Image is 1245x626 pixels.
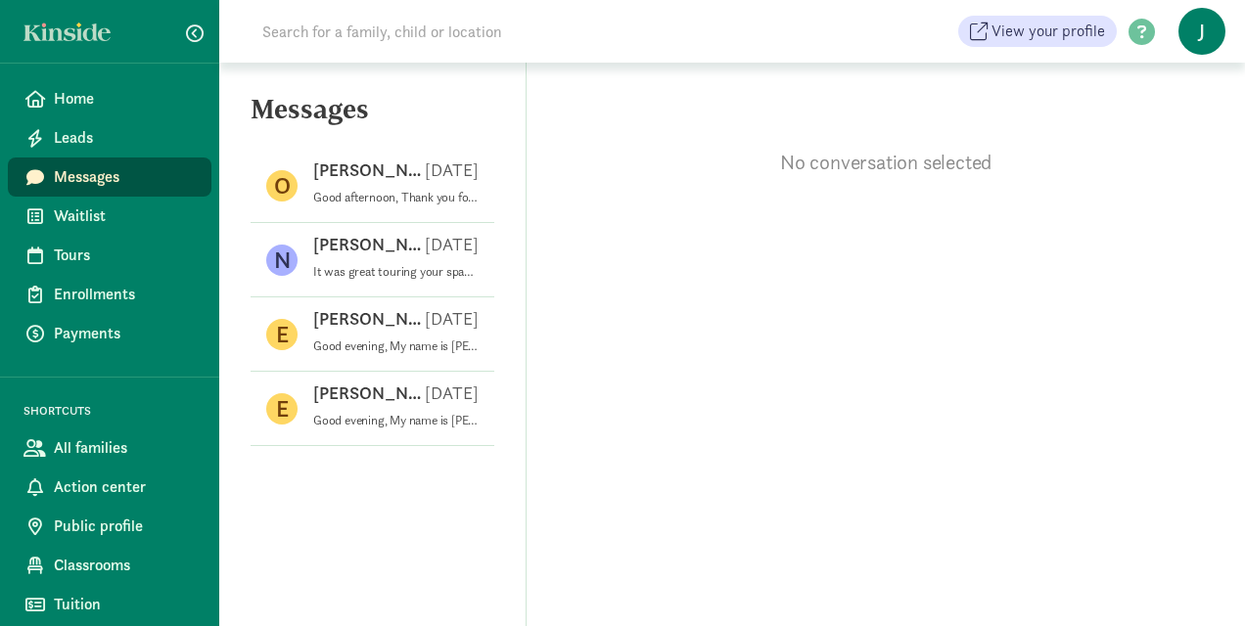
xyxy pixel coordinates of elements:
p: [DATE] [425,381,479,405]
p: [PERSON_NAME] [313,307,425,331]
span: Home [54,87,196,111]
a: Waitlist [8,197,211,236]
a: Messages [8,157,211,197]
span: J [1178,8,1225,55]
a: Tuition [8,585,211,624]
input: Search for a family, child or location [251,12,800,51]
p: [DATE] [425,307,479,331]
span: Classrooms [54,554,196,577]
p: It was great touring your space [DATE]! It was a lovely area for kids, both inside and outside. Y... [313,264,479,280]
p: [DATE] [425,158,479,182]
figure: O [266,170,298,201]
span: All families [54,436,196,460]
a: Enrollments [8,275,211,314]
span: View your profile [991,20,1105,43]
a: Action center [8,468,211,507]
span: Leads [54,126,196,150]
a: Tours [8,236,211,275]
p: [PERSON_NAME] [313,158,425,182]
span: Action center [54,475,196,499]
p: Good evening, My name is [PERSON_NAME], and I am the owner and head teacher at [GEOGRAPHIC_DATA].... [313,413,479,428]
p: [PERSON_NAME] [313,381,425,405]
a: Public profile [8,507,211,546]
span: Waitlist [54,204,196,228]
a: View your profile [958,16,1117,47]
span: Messages [54,165,196,189]
a: Home [8,79,211,118]
p: [DATE] [425,233,479,256]
figure: N [266,245,298,276]
span: Enrollments [54,283,196,306]
figure: E [266,393,298,425]
span: Payments [54,322,196,345]
a: All families [8,428,211,468]
a: Classrooms [8,546,211,585]
figure: E [266,319,298,350]
a: Leads [8,118,211,157]
span: Tours [54,244,196,267]
span: Public profile [54,514,196,538]
p: Good afternoon, Thank you for reaching out to us. All the information you need is available on ou... [313,190,479,205]
h5: Messages [219,94,526,141]
p: Good evening, My name is [PERSON_NAME], and I am the owner and head teacher at [GEOGRAPHIC_DATA].... [313,338,479,354]
p: [PERSON_NAME] [313,233,425,256]
p: No conversation selected [527,149,1245,176]
a: Payments [8,314,211,353]
span: Tuition [54,593,196,616]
